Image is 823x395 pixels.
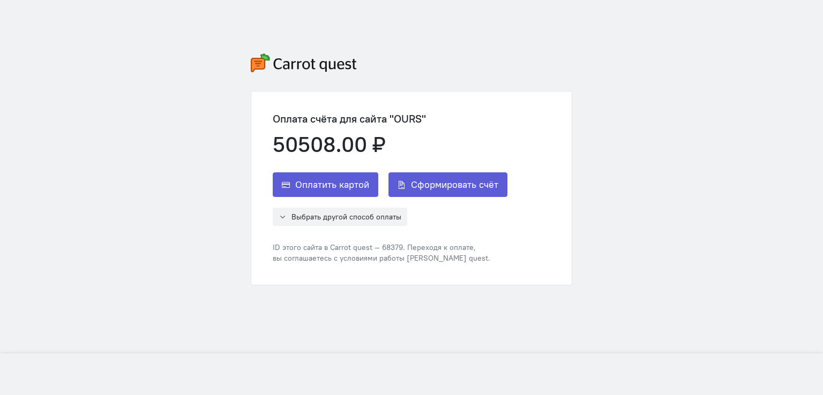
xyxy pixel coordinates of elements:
button: Выбрать другой способ оплаты [273,208,407,226]
div: 50508.00 ₽ [273,133,507,156]
div: Оплата счёта для сайта "OURS" [273,113,507,125]
span: Оплатить картой [295,178,369,191]
img: carrot-quest-logo.svg [251,54,357,72]
button: Оплатить картой [273,172,378,197]
button: Сформировать счёт [388,172,507,197]
div: ID этого сайта в Carrot quest — 68379. Переходя к оплате, вы соглашаетесь с условиями работы [PER... [273,242,507,263]
span: Выбрать другой способ оплаты [291,212,401,222]
span: Сформировать счёт [411,178,498,191]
